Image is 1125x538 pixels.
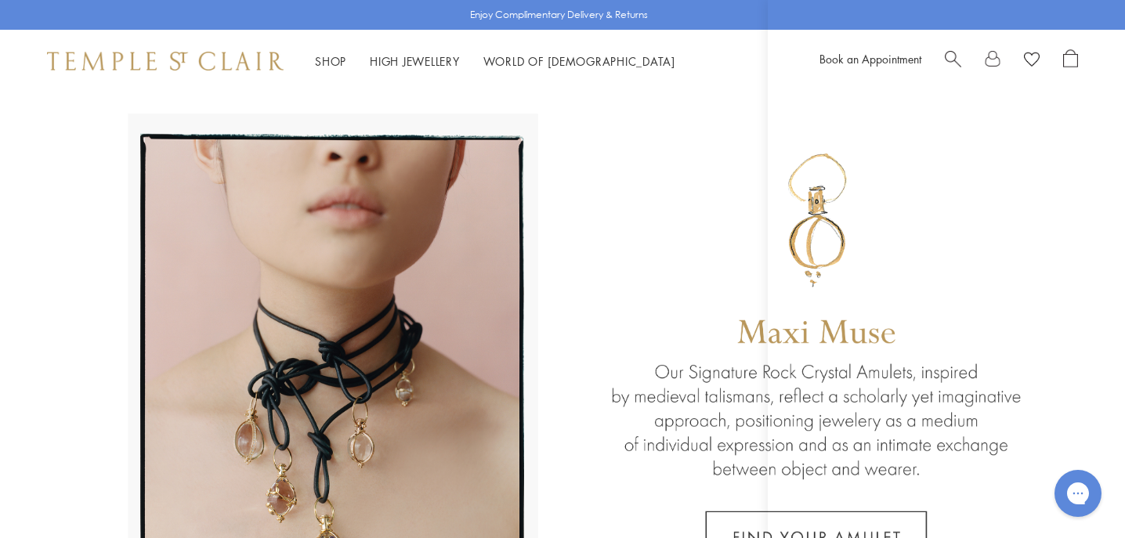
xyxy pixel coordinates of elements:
[315,52,675,71] nav: Main navigation
[483,53,675,69] a: World of [DEMOGRAPHIC_DATA]World of [DEMOGRAPHIC_DATA]
[470,7,648,23] p: Enjoy Complimentary Delivery & Returns
[8,5,55,52] button: Open gorgias live chat
[315,53,346,69] a: ShopShop
[47,52,284,70] img: Temple St. Clair
[370,53,460,69] a: High JewelleryHigh Jewellery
